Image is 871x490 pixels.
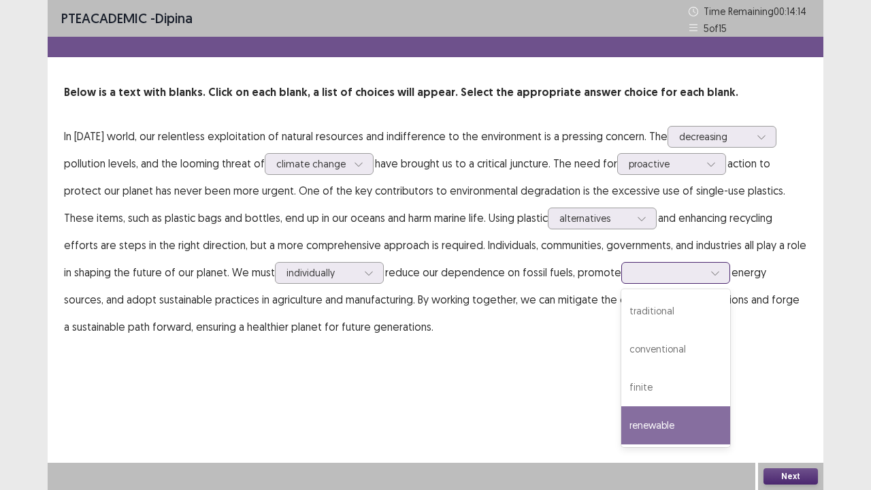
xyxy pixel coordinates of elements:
[64,84,807,101] p: Below is a text with blanks. Click on each blank, a list of choices will appear. Select the appro...
[629,154,700,174] div: proactive
[704,21,727,35] p: 5 of 15
[61,8,193,29] p: - dipina
[679,127,750,147] div: decreasing
[286,263,357,283] div: individually
[61,10,147,27] span: PTE academic
[621,406,730,444] div: renewable
[621,330,730,368] div: conventional
[559,208,630,229] div: alternatives
[276,154,347,174] div: climate change
[621,368,730,406] div: finite
[64,122,807,340] p: In [DATE] world, our relentless exploitation of natural resources and indifference to the environ...
[763,468,818,485] button: Next
[621,292,730,330] div: traditional
[704,4,810,18] p: Time Remaining 00 : 14 : 14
